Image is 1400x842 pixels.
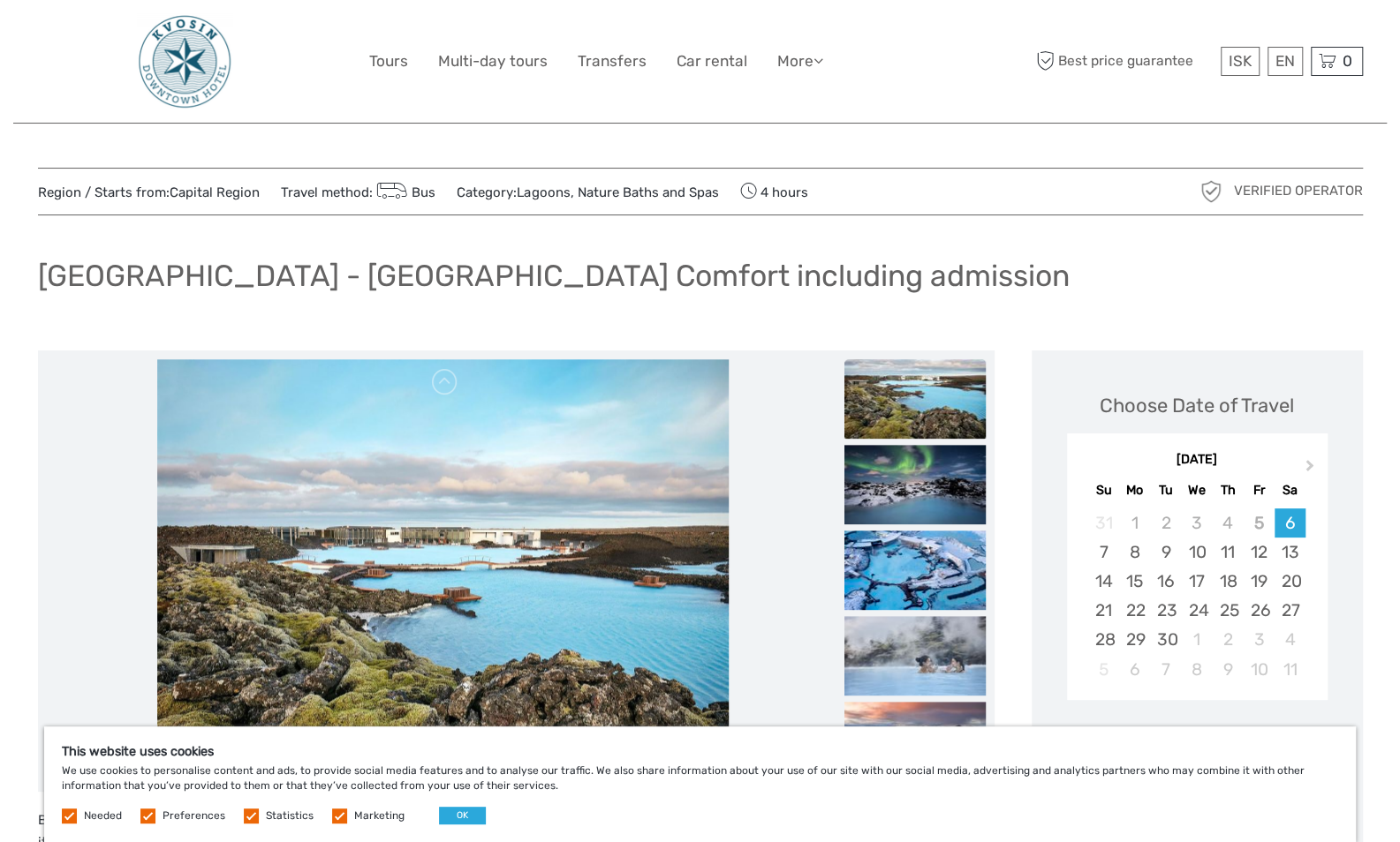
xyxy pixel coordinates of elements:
img: 2cccc4df058b418a9bba147793b642dc_slider_thumbnail.jpg [844,530,986,610]
label: Preferences [163,808,225,823]
a: Car rental [677,49,747,74]
div: Choose Date of Travel [1100,392,1294,419]
div: Tu [1150,478,1181,502]
div: Choose Wednesday, September 10th, 2025 [1181,538,1212,567]
div: Choose Sunday, September 7th, 2025 [1088,538,1119,567]
img: 350d7cdcc37a4fa3b208df63b9c0201d_slider_thumbnail.jpg [844,616,986,695]
span: Verified Operator [1234,182,1363,200]
a: Tours [369,49,408,74]
div: Not available Monday, September 1st, 2025 [1119,508,1150,538]
span: 0 [1340,52,1355,70]
div: Choose Friday, September 26th, 2025 [1244,596,1275,625]
div: Choose Monday, September 15th, 2025 [1119,567,1150,596]
button: OK [439,807,486,824]
div: Choose Saturday, September 20th, 2025 [1275,567,1305,596]
div: Choose Sunday, September 14th, 2025 [1088,567,1119,596]
div: We [1181,478,1212,502]
button: Open LiveChat chat widget [203,27,224,49]
h1: [GEOGRAPHIC_DATA] - [GEOGRAPHIC_DATA] Comfort including admission [38,258,1070,294]
div: We use cookies to personalise content and ads, to provide social media features and to analyse ou... [44,726,1356,842]
div: Choose Friday, October 10th, 2025 [1244,655,1275,684]
div: Choose Tuesday, September 9th, 2025 [1150,538,1181,567]
div: Choose Monday, September 29th, 2025 [1119,625,1150,654]
div: Choose Friday, September 19th, 2025 [1244,567,1275,596]
div: Th [1213,478,1244,502]
div: Choose Saturday, September 13th, 2025 [1275,538,1305,567]
label: Marketing [354,808,405,823]
div: Choose Wednesday, October 8th, 2025 [1181,655,1212,684]
div: Choose Saturday, October 4th, 2025 [1275,625,1305,654]
div: Not available Thursday, September 4th, 2025 [1213,508,1244,538]
div: Choose Thursday, September 11th, 2025 [1213,538,1244,567]
img: verified_operator_grey_128.png [1197,177,1225,206]
div: Not available Tuesday, September 2nd, 2025 [1150,508,1181,538]
div: Mo [1119,478,1150,502]
div: Su [1088,478,1119,502]
div: Not available Friday, September 5th, 2025 [1244,508,1275,538]
a: Lagoons, Nature Baths and Spas [517,184,718,200]
a: More [777,49,823,74]
label: Needed [84,808,122,823]
div: Choose Wednesday, September 24th, 2025 [1181,596,1212,625]
button: Next Month [1298,455,1326,484]
div: Not available Sunday, October 5th, 2025 [1088,655,1119,684]
span: ISK [1229,52,1252,70]
div: Choose Thursday, October 2nd, 2025 [1213,625,1244,654]
img: a430c1daa0b3402bb94dd209b2d45b28_main_slider.jpg [157,359,729,783]
div: Choose Thursday, September 18th, 2025 [1213,567,1244,596]
div: Choose Wednesday, October 1st, 2025 [1181,625,1212,654]
span: 4 hours [739,179,808,204]
div: Choose Thursday, September 25th, 2025 [1213,596,1244,625]
a: Transfers [578,49,647,74]
div: Choose Monday, September 8th, 2025 [1119,538,1150,567]
a: Bus [373,184,436,200]
div: Choose Saturday, September 27th, 2025 [1275,596,1305,625]
div: Choose Friday, October 3rd, 2025 [1244,625,1275,654]
div: Fr [1244,478,1275,502]
div: EN [1268,47,1303,76]
div: Choose Thursday, October 9th, 2025 [1213,655,1244,684]
div: Choose Wednesday, September 17th, 2025 [1181,567,1212,596]
div: Choose Monday, September 22nd, 2025 [1119,596,1150,625]
div: Choose Saturday, October 11th, 2025 [1275,655,1305,684]
div: Choose Saturday, September 6th, 2025 [1275,508,1305,538]
div: Choose Sunday, September 28th, 2025 [1088,625,1119,654]
div: Choose Tuesday, September 30th, 2025 [1150,625,1181,654]
img: a430c1daa0b3402bb94dd209b2d45b28_slider_thumbnail.jpg [844,359,986,439]
a: Multi-day tours [438,49,548,74]
img: 48-093e29fa-b2a2-476f-8fe8-72743a87ce49_logo_big.jpg [137,13,232,109]
div: Sa [1275,478,1305,502]
img: 5268672f5bf74d54bd9f54b6ca50f4cc_slider_thumbnail.jpg [844,702,986,781]
span: Category: [457,184,718,202]
div: Choose Friday, September 12th, 2025 [1244,538,1275,567]
div: Choose Monday, October 6th, 2025 [1119,655,1150,684]
p: We're away right now. Please check back later! [25,31,200,45]
div: Choose Tuesday, September 16th, 2025 [1150,567,1181,596]
span: Region / Starts from: [38,184,260,202]
div: month 2025-09 [1072,508,1321,684]
div: Choose Sunday, September 21st, 2025 [1088,596,1119,625]
img: 8f3a4c9496bb44c88263dc683d0f09e7_slider_thumbnail.jpg [844,445,986,524]
span: Best price guarantee [1032,47,1216,76]
div: [DATE] [1067,451,1328,470]
label: Statistics [266,808,314,823]
div: Not available Sunday, August 31st, 2025 [1088,508,1119,538]
div: Not available Wednesday, September 3rd, 2025 [1181,508,1212,538]
div: Choose Tuesday, October 7th, 2025 [1150,655,1181,684]
h5: This website uses cookies [62,744,1338,759]
span: Travel method: [281,179,436,204]
a: Capital Region [170,184,260,200]
div: Choose Tuesday, September 23rd, 2025 [1150,596,1181,625]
